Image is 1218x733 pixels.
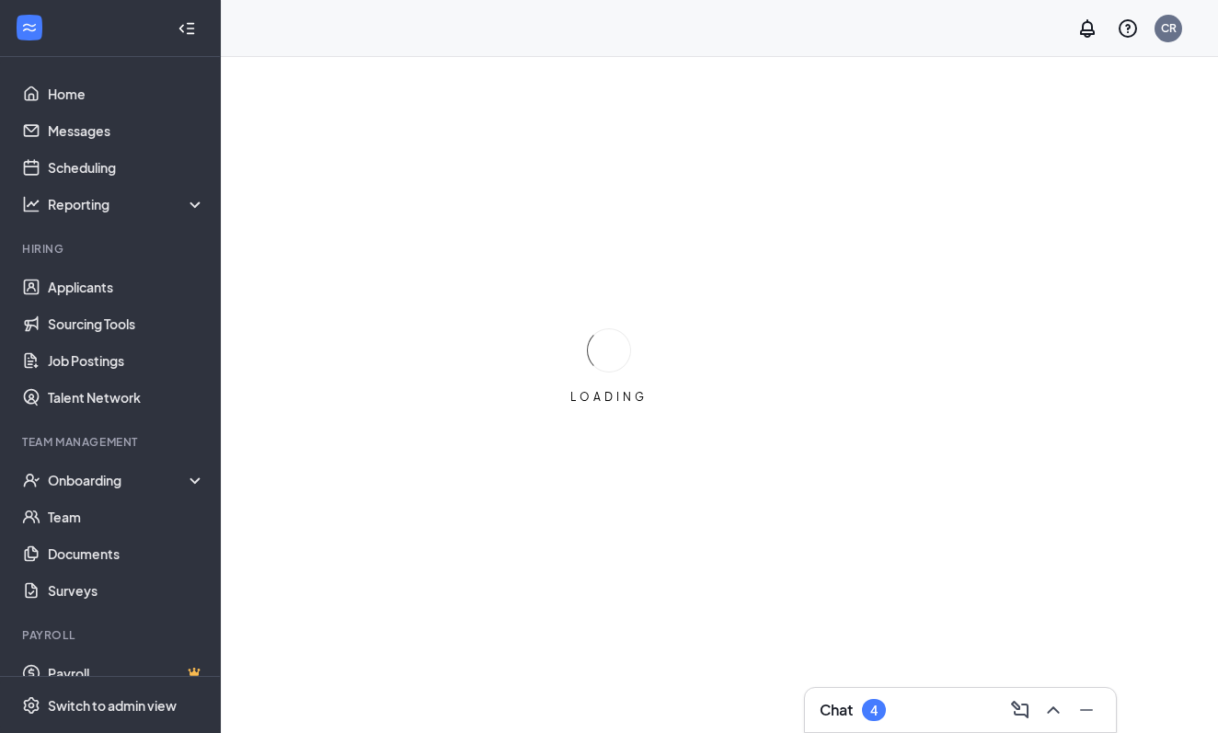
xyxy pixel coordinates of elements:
h3: Chat [820,700,853,720]
svg: Minimize [1075,699,1097,721]
button: Minimize [1072,695,1101,725]
a: Messages [48,112,205,149]
svg: Settings [22,696,40,715]
button: ChevronUp [1039,695,1068,725]
svg: QuestionInfo [1117,17,1139,40]
a: Documents [48,535,205,572]
a: Home [48,75,205,112]
svg: WorkstreamLogo [20,18,39,37]
a: PayrollCrown [48,655,205,692]
div: 4 [870,703,878,718]
a: Job Postings [48,342,205,379]
div: Switch to admin view [48,696,177,715]
div: Team Management [22,434,201,450]
a: Scheduling [48,149,205,186]
div: Hiring [22,241,201,257]
a: Applicants [48,269,205,305]
svg: ComposeMessage [1009,699,1031,721]
a: Sourcing Tools [48,305,205,342]
svg: Notifications [1076,17,1098,40]
div: CR [1161,20,1177,36]
button: ComposeMessage [1005,695,1035,725]
a: Talent Network [48,379,205,416]
svg: UserCheck [22,471,40,489]
div: Payroll [22,627,201,643]
div: Onboarding [48,471,190,489]
a: Surveys [48,572,205,609]
a: Team [48,498,205,535]
svg: ChevronUp [1042,699,1064,721]
svg: Collapse [178,19,196,38]
div: LOADING [563,389,655,405]
div: Reporting [48,195,206,213]
svg: Analysis [22,195,40,213]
